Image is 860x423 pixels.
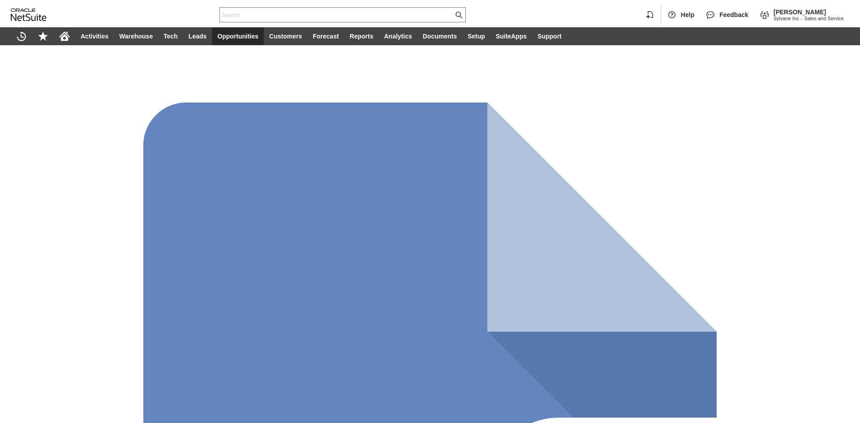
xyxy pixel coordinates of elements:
[59,31,70,42] svg: Home
[661,2,700,27] div: Help
[468,33,485,40] span: Setup
[81,33,108,40] span: Activities
[537,33,562,40] span: Support
[496,33,527,40] span: SuiteApps
[189,33,206,40] span: Leads
[754,2,849,27] div: Change Role
[220,9,453,20] input: Search
[344,27,379,45] a: Reports
[183,27,212,45] a: Leads
[114,27,158,45] a: Warehouse
[217,33,258,40] span: Opportunities
[417,27,462,45] a: Documents
[158,27,183,45] a: Tech
[681,11,694,18] span: Help
[700,2,754,27] div: Feedback
[75,27,114,45] a: Activities
[801,16,803,21] span: -
[307,27,344,45] a: Forecast
[264,27,307,45] a: Customers
[212,27,264,45] a: Opportunities
[379,27,417,45] a: Analytics
[532,27,567,45] a: Support
[719,11,748,18] span: Feedback
[423,33,457,40] span: Documents
[163,33,178,40] span: Tech
[384,33,412,40] span: Analytics
[490,27,532,45] a: SuiteApps
[54,27,75,45] a: Home
[11,9,47,21] svg: logo
[462,27,490,45] a: Setup
[774,16,799,21] span: Sylvane Inc
[11,27,32,45] a: Recent Records
[774,9,844,16] span: [PERSON_NAME]
[313,33,339,40] span: Forecast
[38,31,48,42] svg: Shortcuts
[119,33,153,40] span: Warehouse
[639,2,661,27] div: Create New
[32,27,54,45] div: Shortcuts
[269,33,302,40] span: Customers
[804,16,844,21] span: Sales and Service
[453,9,464,20] svg: Search
[350,33,374,40] span: Reports
[16,31,27,42] svg: Recent Records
